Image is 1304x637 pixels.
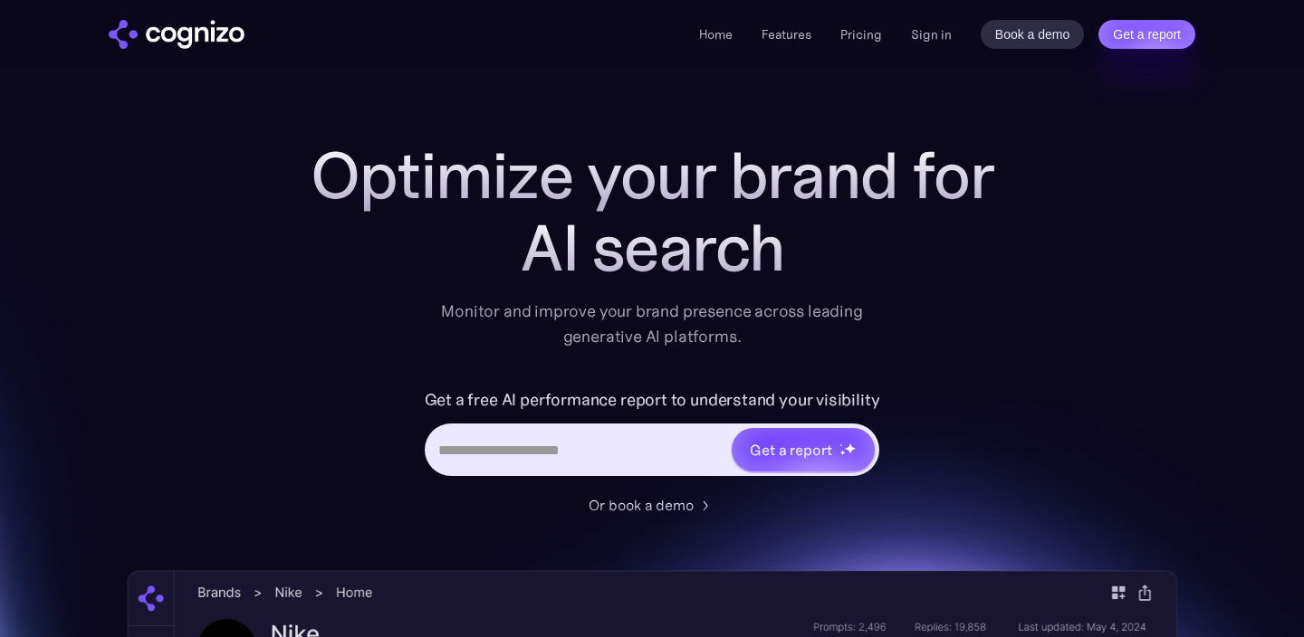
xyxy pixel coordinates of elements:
a: Get a reportstarstarstar [730,426,877,473]
h1: Optimize your brand for [290,139,1014,212]
div: Get a report [750,439,831,461]
form: Hero URL Input Form [425,385,880,485]
div: Or book a demo [589,494,694,516]
a: home [109,20,244,49]
img: star [839,450,846,456]
div: Monitor and improve your brand presence across leading generative AI platforms. [429,299,875,349]
img: star [839,443,842,446]
a: Get a report [1098,20,1195,49]
img: cognizo logo [109,20,244,49]
a: Book a demo [981,20,1085,49]
a: Home [699,26,733,43]
a: Pricing [840,26,882,43]
img: star [844,442,856,454]
a: Or book a demo [589,494,715,516]
div: AI search [290,212,1014,284]
label: Get a free AI performance report to understand your visibility [425,385,880,414]
a: Sign in [911,24,952,45]
a: Features [762,26,811,43]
